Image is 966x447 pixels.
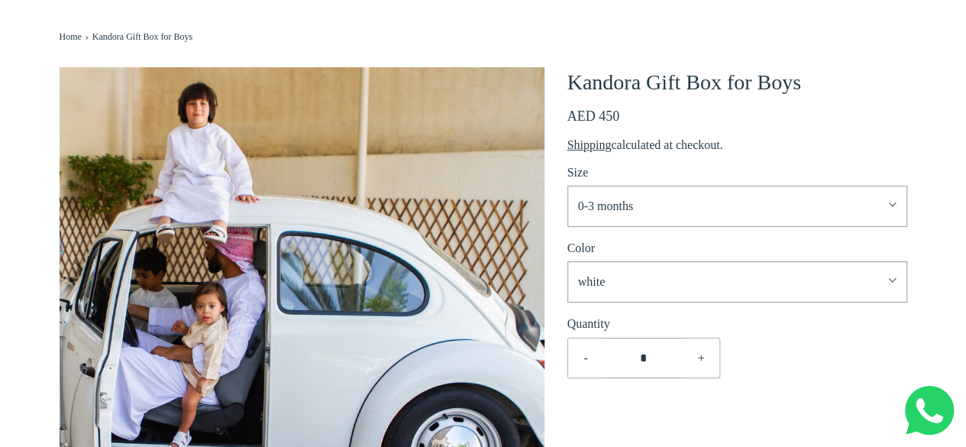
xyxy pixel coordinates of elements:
span: white [578,272,880,292]
button: 0-3 months [567,186,907,227]
span: 0-3 months [578,196,880,216]
a: Home [60,30,86,44]
button: Increase item quantity by one [683,338,719,378]
h1: Kandora Gift Box for Boys [567,67,907,98]
a: Shipping [567,138,612,151]
img: Whatsapp [905,386,954,435]
button: white [567,261,907,303]
span: › [86,30,92,44]
label: Color [567,238,595,258]
div: calculated at checkout. [567,135,907,155]
label: Size [567,163,589,183]
label: Quantity [567,314,720,334]
button: Reduce item quantity by one [568,338,604,378]
span: Kandora Gift Box for Boys [92,30,192,44]
span: AED 450 [567,109,620,124]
